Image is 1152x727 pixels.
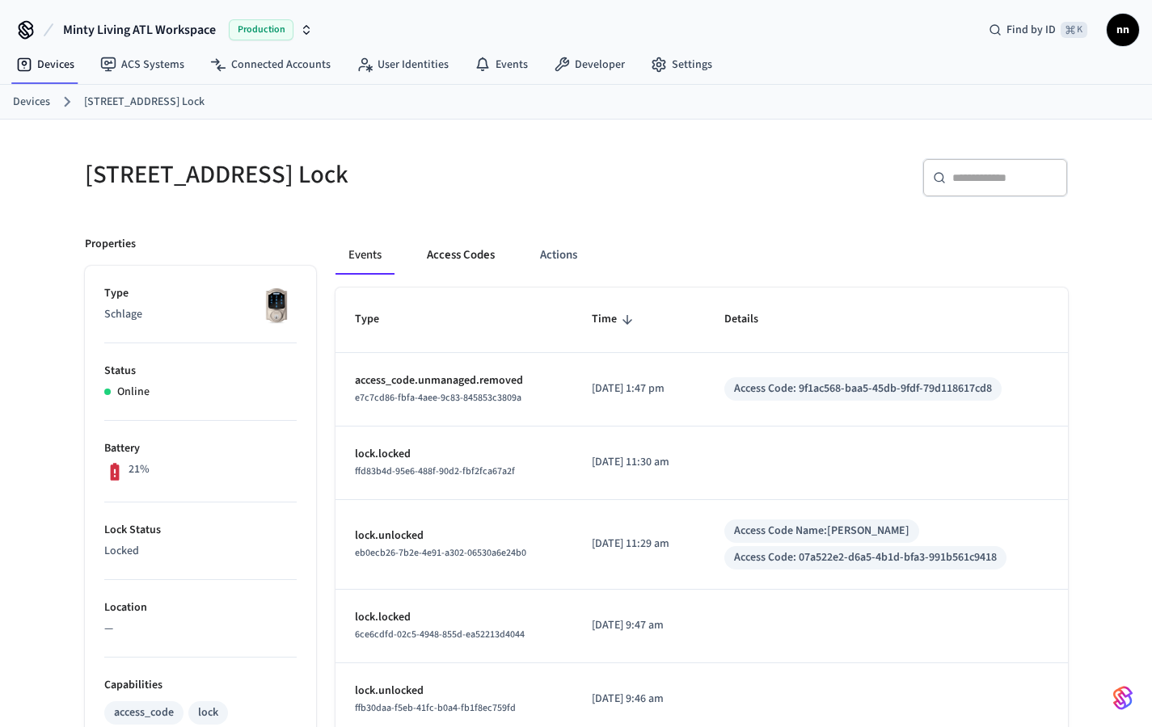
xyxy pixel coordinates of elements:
span: Production [229,19,293,40]
a: Connected Accounts [197,50,344,79]
span: Minty Living ATL Workspace [63,20,216,40]
span: Details [724,307,779,332]
a: [STREET_ADDRESS] Lock [84,94,205,111]
a: Settings [638,50,725,79]
span: 6ce6cdfd-02c5-4948-855d-ea52213d4044 [355,628,525,641]
span: e7c7cd86-fbfa-4aee-9c83-845853c3809a [355,391,521,405]
p: [DATE] 11:30 am [592,454,686,471]
p: lock.locked [355,609,554,626]
p: Properties [85,236,136,253]
a: Devices [3,50,87,79]
span: ffb30daa-f5eb-41fc-b0a4-fb1f8ec759fd [355,701,516,715]
span: ffd83b4d-95e6-488f-90d2-fbf2fca67a2f [355,464,515,478]
p: Lock Status [104,522,297,539]
div: ant example [335,236,1068,275]
a: ACS Systems [87,50,197,79]
p: [DATE] 9:46 am [592,691,686,708]
p: Schlage [104,306,297,323]
p: 21% [129,461,150,478]
p: lock.unlocked [355,683,554,700]
p: — [104,620,297,637]
button: nn [1107,14,1139,46]
h5: [STREET_ADDRESS] Lock [85,158,567,191]
p: Status [104,363,297,380]
div: Access Code Name: [PERSON_NAME] [734,523,909,540]
a: User Identities [344,50,462,79]
p: access_code.unmanaged.removed [355,372,554,389]
button: Events [335,236,395,275]
div: Access Code: 07a522e2-d6a5-4b1d-bfa3-991b561c9418 [734,549,997,566]
p: Type [104,285,297,302]
a: Developer [541,50,638,79]
p: [DATE] 11:29 am [592,536,686,553]
p: Capabilities [104,677,297,694]
button: Actions [527,236,590,275]
p: lock.unlocked [355,527,554,544]
p: Battery [104,440,297,457]
p: lock.locked [355,446,554,463]
button: Access Codes [414,236,508,275]
a: Events [462,50,541,79]
div: lock [198,704,218,721]
img: Schlage Sense Smart Deadbolt with Camelot Trim, Front [256,285,297,326]
div: Access Code: 9f1ac568-baa5-45db-9fdf-79d118617cd8 [734,380,992,397]
span: eb0ecb26-7b2e-4e91-a302-06530a6e24b0 [355,546,526,560]
span: Type [355,307,400,332]
span: Find by ID [1006,22,1056,38]
p: [DATE] 1:47 pm [592,380,686,397]
a: Devices [13,94,50,111]
p: Location [104,599,297,616]
span: ⌘ K [1061,22,1087,38]
p: Locked [104,543,297,560]
div: Find by ID⌘ K [976,15,1100,44]
span: nn [1108,15,1137,44]
p: [DATE] 9:47 am [592,617,686,634]
span: Time [592,307,638,332]
img: SeamLogoGradient.69752ec5.svg [1113,685,1133,711]
div: access_code [114,704,174,721]
p: Online [117,384,150,401]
